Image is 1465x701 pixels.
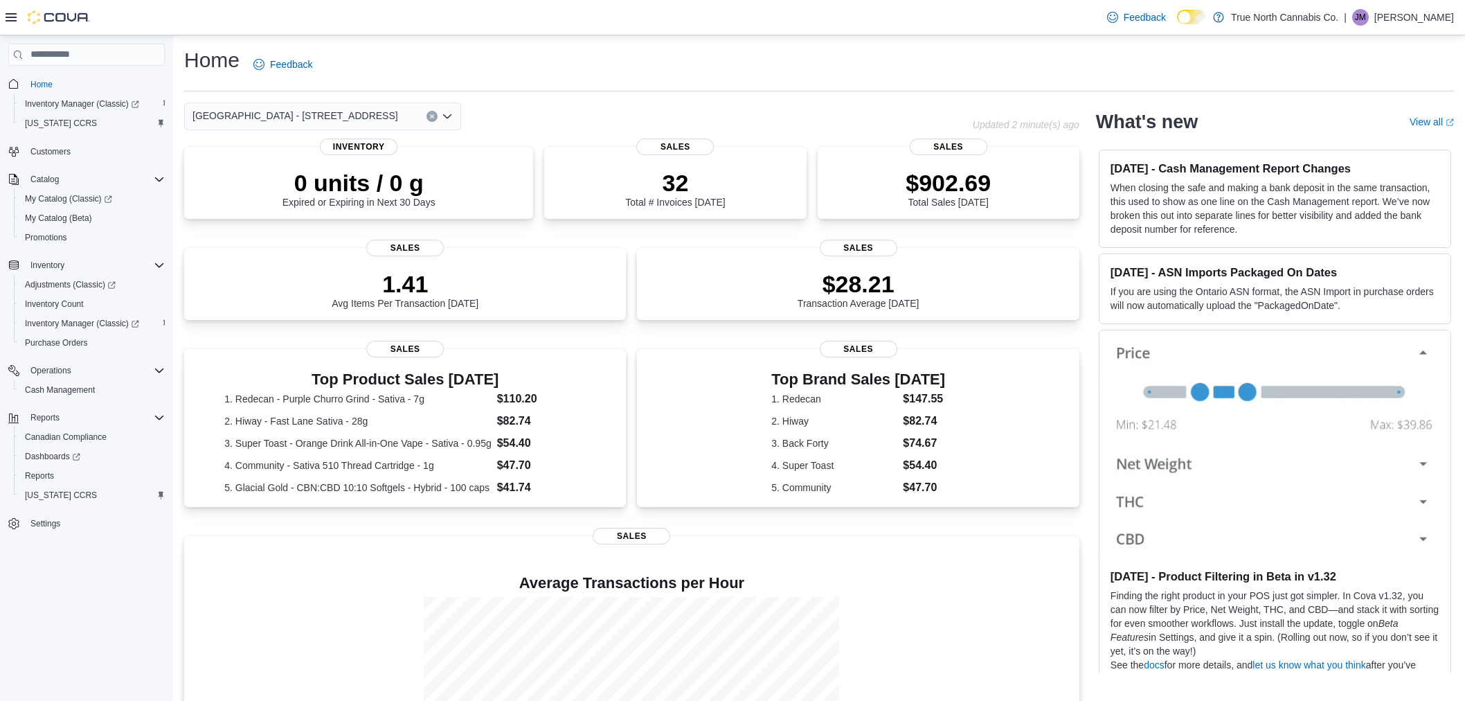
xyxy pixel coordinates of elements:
[332,270,478,309] div: Avg Items Per Transaction [DATE]
[19,229,165,246] span: Promotions
[19,315,165,332] span: Inventory Manager (Classic)
[1096,111,1198,133] h2: What's new
[332,270,478,298] p: 1.41
[30,146,71,157] span: Customers
[771,414,897,428] dt: 2. Hiway
[497,457,586,474] dd: $47.70
[14,114,170,133] button: [US_STATE] CCRS
[1102,3,1171,31] a: Feedback
[25,279,116,290] span: Adjustments (Classic)
[19,335,93,351] a: Purchase Orders
[19,382,100,398] a: Cash Management
[1410,116,1454,127] a: View allExternal link
[14,380,170,400] button: Cash Management
[25,257,165,274] span: Inventory
[625,169,725,197] p: 32
[19,296,165,312] span: Inventory Count
[1111,285,1439,312] p: If you are using the Ontario ASN format, the ASN Import in purchase orders will now automatically...
[19,487,102,504] a: [US_STATE] CCRS
[771,371,945,388] h3: Top Brand Sales [DATE]
[19,115,102,132] a: [US_STATE] CCRS
[224,481,491,495] dt: 5. Glacial Gold - CBN:CBD 10:10 Softgels - Hybrid - 100 caps
[1111,161,1439,175] h3: [DATE] - Cash Management Report Changes
[25,362,77,379] button: Operations
[798,270,919,309] div: Transaction Average [DATE]
[771,392,897,406] dt: 1. Redecan
[30,79,53,90] span: Home
[19,468,165,484] span: Reports
[25,76,165,93] span: Home
[25,515,165,532] span: Settings
[19,276,165,293] span: Adjustments (Classic)
[903,391,945,407] dd: $147.55
[25,171,64,188] button: Catalog
[25,232,67,243] span: Promotions
[195,575,1068,592] h4: Average Transactions per Hour
[1177,24,1178,25] span: Dark Mode
[25,76,58,93] a: Home
[1144,659,1165,671] a: docs
[8,69,165,570] nav: Complex example
[19,96,145,112] a: Inventory Manager (Classic)
[282,169,435,208] div: Expired or Expiring in Next 30 Days
[1446,118,1454,127] svg: External link
[903,457,945,474] dd: $54.40
[19,468,60,484] a: Reports
[30,174,59,185] span: Catalog
[30,518,60,529] span: Settings
[14,447,170,466] a: Dashboards
[224,459,491,472] dt: 4. Community - Sativa 510 Thread Cartridge - 1g
[366,341,444,357] span: Sales
[224,436,491,450] dt: 3. Super Toast - Orange Drink All-in-One Vape - Sativa - 0.95g
[25,432,107,443] span: Canadian Compliance
[906,169,991,208] div: Total Sales [DATE]
[25,299,84,310] span: Inventory Count
[19,315,145,332] a: Inventory Manager (Classic)
[25,409,165,426] span: Reports
[19,335,165,351] span: Purchase Orders
[1111,181,1439,236] p: When closing the safe and making a bank deposit in the same transaction, this used to show as one...
[30,260,64,271] span: Inventory
[3,513,170,533] button: Settings
[19,115,165,132] span: Washington CCRS
[19,190,118,207] a: My Catalog (Classic)
[1231,9,1338,26] p: True North Cannabis Co.
[14,94,170,114] a: Inventory Manager (Classic)
[25,362,165,379] span: Operations
[30,412,60,423] span: Reports
[820,341,897,357] span: Sales
[906,169,991,197] p: $902.69
[19,210,98,227] a: My Catalog (Beta)
[14,427,170,447] button: Canadian Compliance
[19,229,73,246] a: Promotions
[1111,658,1439,686] p: See the for more details, and after you’ve given it a try.
[25,451,80,462] span: Dashboards
[25,118,97,129] span: [US_STATE] CCRS
[282,169,435,197] p: 0 units / 0 g
[1124,10,1166,24] span: Feedback
[3,170,170,189] button: Catalog
[14,294,170,314] button: Inventory Count
[270,57,312,71] span: Feedback
[636,139,714,155] span: Sales
[625,169,725,208] div: Total # Invoices [DATE]
[19,296,89,312] a: Inventory Count
[19,448,165,465] span: Dashboards
[19,429,112,445] a: Canadian Compliance
[14,314,170,333] a: Inventory Manager (Classic)
[25,470,54,481] span: Reports
[25,515,66,532] a: Settings
[25,257,70,274] button: Inventory
[25,384,95,396] span: Cash Management
[497,479,586,496] dd: $41.74
[25,171,165,188] span: Catalog
[19,487,165,504] span: Washington CCRS
[14,486,170,505] button: [US_STATE] CCRS
[1111,589,1439,658] p: Finding the right product in your POS just got simpler. In Cova v1.32, you can now filter by Pric...
[1374,9,1454,26] p: [PERSON_NAME]
[184,46,240,74] h1: Home
[1355,9,1366,26] span: JM
[14,275,170,294] a: Adjustments (Classic)
[366,240,444,256] span: Sales
[14,466,170,486] button: Reports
